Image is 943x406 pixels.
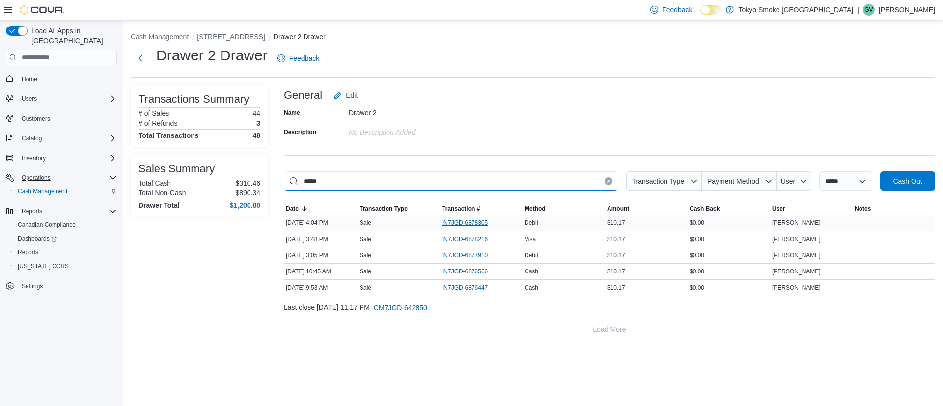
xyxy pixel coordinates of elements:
[286,205,299,213] span: Date
[131,32,935,44] nav: An example of EuiBreadcrumbs
[274,33,326,41] button: Drawer 2 Drawer
[139,119,177,127] h6: # of Refunds
[525,205,546,213] span: Method
[442,205,480,213] span: Transaction #
[360,268,371,275] p: Sale
[349,124,480,136] div: No Description added
[20,5,64,15] img: Cova
[442,249,498,261] button: IN7JGD-6877910
[662,5,692,15] span: Feedback
[22,95,37,103] span: Users
[284,266,358,277] div: [DATE] 10:45 AM
[139,163,215,175] h3: Sales Summary
[289,54,319,63] span: Feedback
[707,177,759,185] span: Payment Method
[626,171,702,191] button: Transaction Type
[235,179,260,187] p: $310.46
[18,280,47,292] a: Settings
[197,33,265,41] button: [STREET_ADDRESS]
[360,219,371,227] p: Sale
[632,177,684,185] span: Transaction Type
[607,235,625,243] span: $10.17
[442,284,488,292] span: IN7JGD-6876447
[18,262,69,270] span: [US_STATE] CCRS
[6,67,117,319] nav: Complex example
[131,33,189,41] button: Cash Management
[139,93,249,105] h3: Transactions Summary
[853,203,935,215] button: Notes
[284,320,935,339] button: Load More
[139,109,169,117] h6: # of Sales
[607,205,629,213] span: Amount
[770,203,853,215] button: User
[22,207,42,215] span: Reports
[607,284,625,292] span: $10.17
[10,245,121,259] button: Reports
[22,154,46,162] span: Inventory
[593,325,626,334] span: Load More
[18,235,57,243] span: Dashboards
[18,93,41,105] button: Users
[18,205,46,217] button: Reports
[700,5,721,15] input: Dark Mode
[284,128,316,136] label: Description
[156,46,268,65] h1: Drawer 2 Drawer
[879,4,935,16] p: [PERSON_NAME]
[14,260,117,272] span: Washington CCRS
[18,248,38,256] span: Reports
[772,251,821,259] span: [PERSON_NAME]
[131,49,150,68] button: Next
[22,282,43,290] span: Settings
[739,4,854,16] p: Tokyo Smoke [GEOGRAPHIC_DATA]
[2,279,121,293] button: Settings
[605,177,612,185] button: Clear input
[442,268,488,275] span: IN7JGD-6876566
[688,249,770,261] div: $0.00
[781,177,796,185] span: User
[18,188,67,195] span: Cash Management
[358,203,440,215] button: Transaction Type
[688,217,770,229] div: $0.00
[442,217,498,229] button: IN7JGD-6878305
[346,90,358,100] span: Edit
[442,233,498,245] button: IN7JGD-6878216
[605,203,688,215] button: Amount
[2,92,121,106] button: Users
[284,217,358,229] div: [DATE] 4:04 PM
[360,205,408,213] span: Transaction Type
[256,119,260,127] p: 3
[702,171,777,191] button: Payment Method
[607,268,625,275] span: $10.17
[14,233,117,244] span: Dashboards
[18,113,54,125] a: Customers
[360,235,371,243] p: Sale
[893,176,922,186] span: Cash Out
[525,268,538,275] span: Cash
[442,219,488,227] span: IN7JGD-6878305
[2,204,121,218] button: Reports
[442,251,488,259] span: IN7JGD-6877910
[777,171,811,191] button: User
[18,152,117,164] span: Inventory
[607,219,625,227] span: $10.17
[10,259,121,273] button: [US_STATE] CCRS
[440,203,523,215] button: Transaction #
[863,4,875,16] div: Gaberielle Viloria
[252,109,260,117] p: 44
[442,282,498,294] button: IN7JGD-6876447
[18,133,46,144] button: Catalog
[772,284,821,292] span: [PERSON_NAME]
[18,112,117,125] span: Customers
[857,4,859,16] p: |
[139,189,186,197] h6: Total Non-Cash
[284,171,618,191] input: This is a search bar. As you type, the results lower in the page will automatically filter.
[772,235,821,243] span: [PERSON_NAME]
[14,233,61,244] a: Dashboards
[2,151,121,165] button: Inventory
[330,85,361,105] button: Edit
[284,109,300,117] label: Name
[855,205,871,213] span: Notes
[14,260,73,272] a: [US_STATE] CCRS
[139,132,199,139] h4: Total Transactions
